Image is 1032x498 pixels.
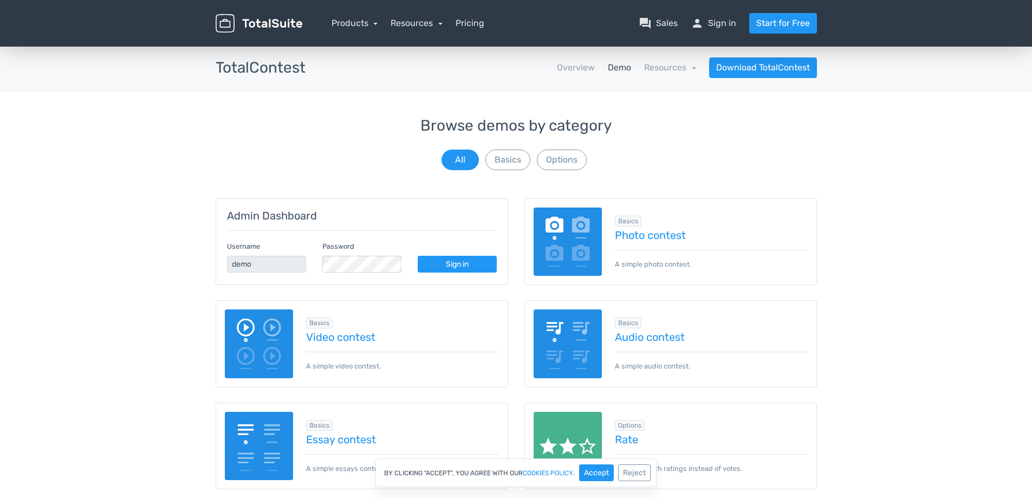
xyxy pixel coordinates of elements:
[615,420,645,431] span: Browse all in Options
[306,331,499,343] a: Video contest
[306,420,333,431] span: Browse all in Basics
[691,17,736,30] a: personSign in
[418,256,497,273] a: Sign in
[534,412,602,481] img: rate.png.webp
[216,14,302,33] img: TotalSuite for WordPress
[639,17,678,30] a: question_answerSales
[485,150,530,170] button: Basics
[227,241,260,251] label: Username
[749,13,817,34] a: Start for Free
[615,216,641,227] span: Browse all in Basics
[227,210,497,222] h5: Admin Dashboard
[306,352,499,371] p: A simple video contest.
[332,18,378,28] a: Products
[306,434,499,445] a: Essay contest
[709,57,817,78] a: Download TotalContest
[523,470,573,476] a: cookies policy
[618,464,651,481] button: Reject
[615,331,808,343] a: Audio contest
[216,118,817,134] h3: Browse demos by category
[375,458,657,487] div: By clicking "Accept", you agree with our .
[615,454,808,474] p: A contest with ratings instead of votes.
[615,250,808,269] p: A simple photo contest.
[534,309,602,378] img: audio-poll.png.webp
[644,62,696,73] a: Resources
[306,318,333,328] span: Browse all in Basics
[639,17,652,30] span: question_answer
[691,17,704,30] span: person
[456,17,484,30] a: Pricing
[322,241,354,251] label: Password
[225,412,294,481] img: essay-contest.png.webp
[442,150,479,170] button: All
[225,309,294,378] img: video-poll.png.webp
[306,454,499,474] p: A simple essays contest.
[615,352,808,371] p: A simple audio contest.
[557,61,595,74] a: Overview
[391,18,443,28] a: Resources
[216,60,306,76] h3: TotalContest
[537,150,587,170] button: Options
[615,318,641,328] span: Browse all in Basics
[615,229,808,241] a: Photo contest
[615,434,808,445] a: Rate
[534,208,602,276] img: image-poll.png.webp
[579,464,614,481] button: Accept
[608,61,631,74] a: Demo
